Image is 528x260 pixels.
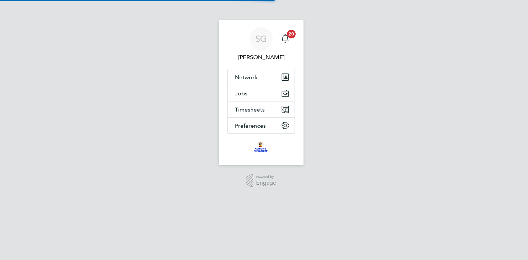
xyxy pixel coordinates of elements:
span: Powered by [256,174,276,180]
span: SG [255,34,267,43]
span: 20 [287,30,296,38]
button: Preferences [228,118,295,133]
span: Simon Guerin [227,53,295,62]
img: bglgroup-logo-retina.png [254,141,268,152]
nav: Main navigation [219,20,304,165]
button: Timesheets [228,101,295,117]
span: Jobs [235,90,247,97]
span: Engage [256,180,276,186]
a: SG[PERSON_NAME] [227,27,295,62]
span: Network [235,74,258,81]
a: 20 [278,27,292,50]
span: Timesheets [235,106,265,113]
a: Powered byEngage [246,174,277,188]
button: Network [228,69,295,85]
span: Preferences [235,122,266,129]
button: Jobs [228,85,295,101]
a: Go to home page [227,141,295,152]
